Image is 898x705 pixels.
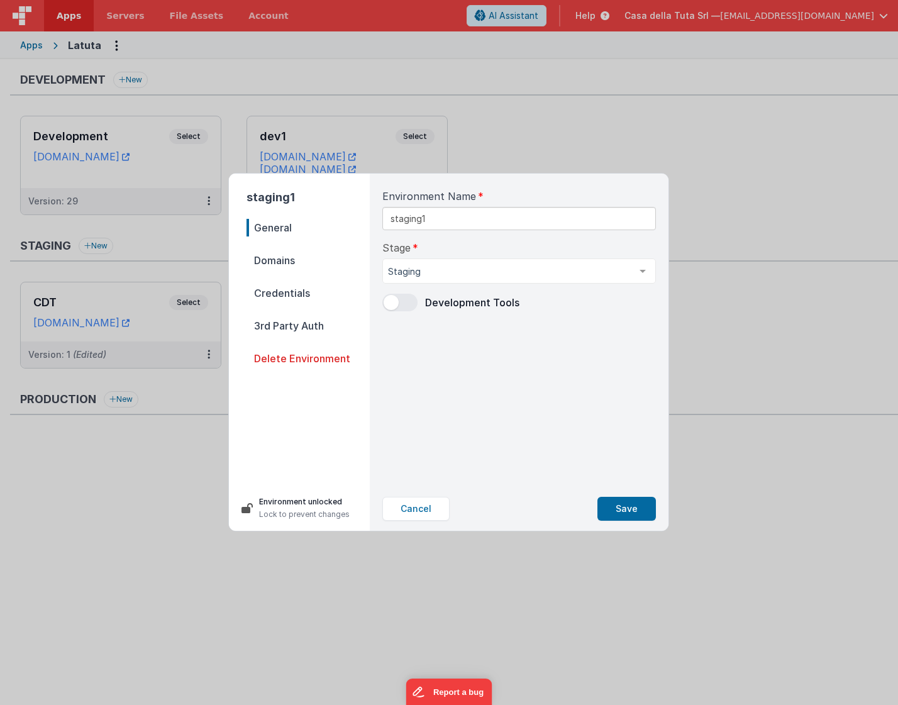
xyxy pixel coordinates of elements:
[247,284,370,302] span: Credentials
[259,508,350,521] p: Lock to prevent changes
[247,252,370,269] span: Domains
[597,497,656,521] button: Save
[247,189,370,206] h2: staging1
[247,317,370,335] span: 3rd Party Auth
[259,496,350,508] p: Environment unlocked
[247,350,370,367] span: Delete Environment
[388,265,630,278] span: Staging
[382,189,476,204] span: Environment Name
[382,497,450,521] button: Cancel
[406,679,492,705] iframe: Marker.io feedback button
[247,219,370,236] span: General
[382,240,411,255] span: Stage
[425,296,519,309] span: Development Tools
